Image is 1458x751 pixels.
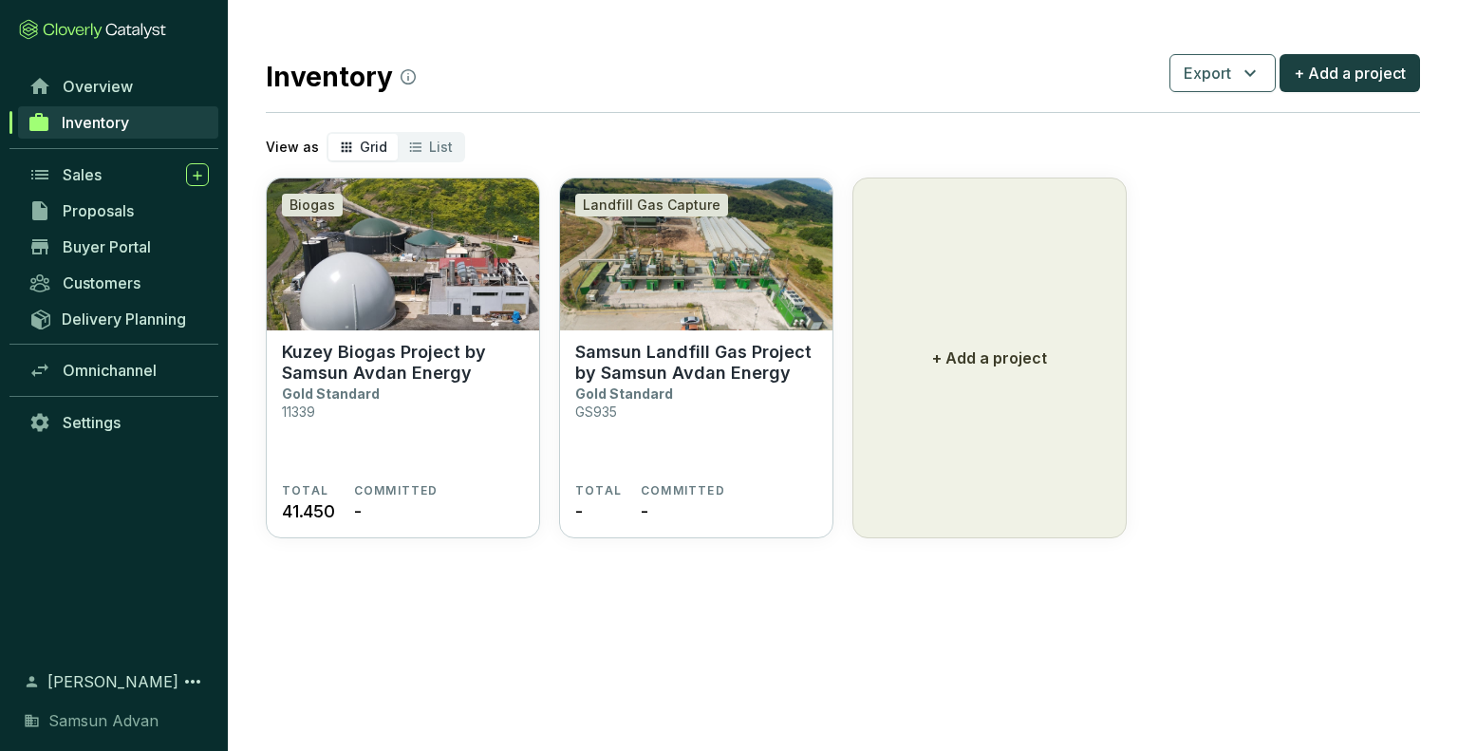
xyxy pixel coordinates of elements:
div: segmented control [327,132,465,162]
p: Gold Standard [575,385,673,402]
a: Buyer Portal [19,231,218,263]
span: Inventory [62,113,129,132]
span: Export [1184,62,1231,84]
a: Omnichannel [19,354,218,386]
span: Settings [63,413,121,432]
img: Kuzey Biogas Project by Samsun Avdan Energy [267,178,539,330]
a: Delivery Planning [19,303,218,334]
div: Biogas [282,194,343,216]
span: Overview [63,77,133,96]
a: Overview [19,70,218,103]
a: Sales [19,159,218,191]
button: + Add a project [1280,54,1420,92]
a: Samsun Landfill Gas Project by Samsun Avdan EnergyLandfill Gas CaptureSamsun Landfill Gas Project... [559,178,833,538]
span: [PERSON_NAME] [47,670,178,693]
a: Proposals [19,195,218,227]
span: COMMITTED [354,483,439,498]
span: Delivery Planning [62,310,186,329]
span: - [575,498,583,524]
span: Samsun Advan [48,709,159,732]
button: + Add a project [852,178,1127,538]
p: Kuzey Biogas Project by Samsun Avdan Energy [282,342,524,384]
span: Buyer Portal [63,237,151,256]
span: Proposals [63,201,134,220]
span: + Add a project [1294,62,1406,84]
span: TOTAL [282,483,328,498]
a: Customers [19,267,218,299]
a: Inventory [18,106,218,139]
a: Settings [19,406,218,439]
img: Samsun Landfill Gas Project by Samsun Avdan Energy [560,178,832,330]
button: Export [1169,54,1276,92]
span: Omnichannel [63,361,157,380]
p: Samsun Landfill Gas Project by Samsun Avdan Energy [575,342,817,384]
span: Grid [360,139,387,155]
span: TOTAL [575,483,622,498]
h2: Inventory [266,57,416,97]
span: - [354,498,362,524]
span: Customers [63,273,140,292]
p: 11339 [282,404,315,420]
span: COMMITTED [641,483,725,498]
p: + Add a project [932,347,1047,369]
span: - [641,498,648,524]
p: View as [266,138,319,157]
div: Landfill Gas Capture [575,194,728,216]
span: 41.450 [282,498,335,524]
p: Gold Standard [282,385,380,402]
span: List [429,139,453,155]
p: GS935 [575,404,617,420]
span: Sales [63,165,102,184]
a: Kuzey Biogas Project by Samsun Avdan EnergyBiogasKuzey Biogas Project by Samsun Avdan EnergyGold ... [266,178,540,538]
